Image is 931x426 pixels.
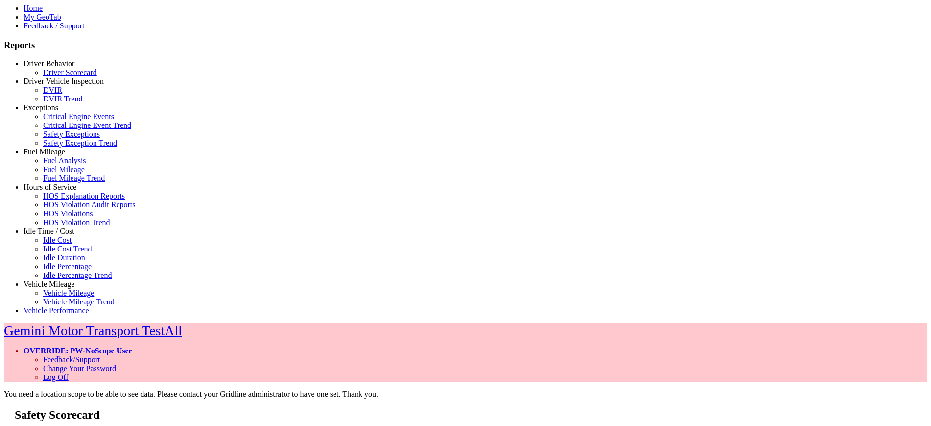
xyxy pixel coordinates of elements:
a: Vehicle Performance [24,306,89,315]
a: Critical Engine Events [43,112,114,121]
a: Vehicle Mileage [24,280,74,288]
a: Fuel Mileage [43,165,85,174]
a: Vehicle Mileage [43,289,94,297]
a: Feedback/Support [43,355,100,364]
a: Hours of Service [24,183,76,191]
a: Idle Cost [43,236,72,244]
a: Home [24,4,43,12]
a: Driver Scorecard [43,68,97,76]
a: Fuel Analysis [43,156,86,165]
a: DVIR [43,86,62,94]
a: Gemini Motor Transport TestAll [4,323,182,338]
a: Fuel Mileage [24,148,65,156]
a: Safety Exception Trend [43,139,117,147]
a: Idle Duration [43,253,85,262]
a: Critical Engine Event Trend [43,121,131,129]
a: Driver Vehicle Inspection [24,77,104,85]
a: Vehicle Mileage Trend [43,298,115,306]
a: Idle Percentage Trend [43,271,112,279]
a: Exceptions [24,103,58,112]
h3: Reports [4,40,927,50]
a: HOS Violations [43,209,93,218]
a: Change Your Password [43,364,116,373]
a: Idle Cost Trend [43,245,92,253]
a: Feedback / Support [24,22,84,30]
a: Idle Percentage [43,262,92,271]
a: HOS Violation Trend [43,218,110,226]
a: HOS Violation Audit Reports [43,200,136,209]
a: Log Off [43,373,69,381]
a: My GeoTab [24,13,61,21]
a: Fuel Mileage Trend [43,174,105,182]
a: Idle Time / Cost [24,227,74,235]
div: You need a location scope to be able to see data. Please contact your Gridline administrator to h... [4,390,927,399]
a: OVERRIDE: PW-NoScope User [24,347,132,355]
h2: Safety Scorecard [15,408,927,422]
a: DVIR Trend [43,95,82,103]
a: HOS Explanation Reports [43,192,125,200]
a: Driver Behavior [24,59,74,68]
a: Safety Exceptions [43,130,100,138]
